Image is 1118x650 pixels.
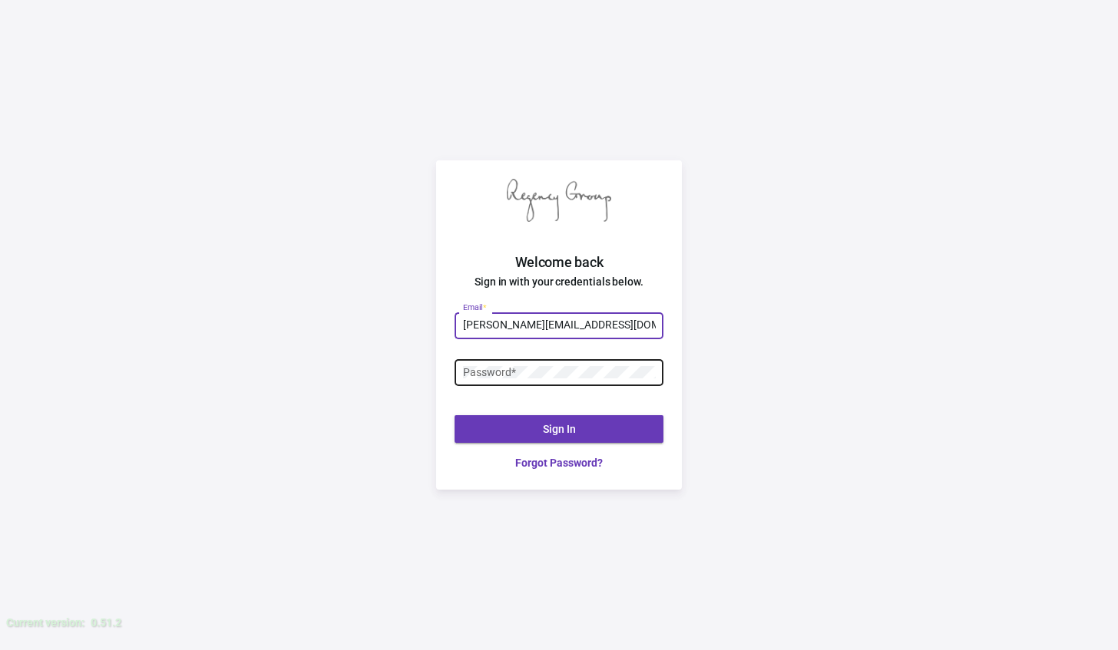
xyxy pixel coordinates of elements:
button: Sign In [455,415,663,443]
h4: Sign in with your credentials below. [436,272,682,291]
a: Forgot Password? [455,455,663,471]
div: Current version: [6,615,84,631]
span: Sign In [543,423,576,435]
img: Regency Group logo [507,179,611,223]
h2: Welcome back [436,252,682,272]
div: 0.51.2 [91,615,121,631]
